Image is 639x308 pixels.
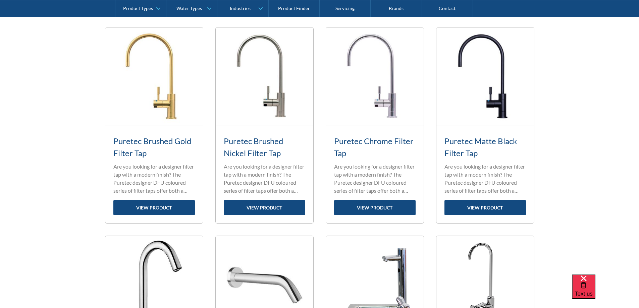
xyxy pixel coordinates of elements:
[224,135,305,159] h3: Puretec Brushed Nickel Filter Tap
[216,27,313,125] img: Puretec Brushed Nickel Filter Tap
[444,163,526,195] p: Are you looking for a designer filter tap with a modern finish? The Puretec designer DFU coloured...
[113,135,195,159] h3: Puretec Brushed Gold Filter Tap
[326,27,424,125] img: Puretec Chrome Filter Tap
[334,135,416,159] h3: Puretec Chrome Filter Tap
[230,5,251,11] div: Industries
[444,200,526,215] a: view product
[444,135,526,159] h3: Puretec Matte Black Filter Tap
[123,5,153,11] div: Product Types
[224,163,305,195] p: Are you looking for a designer filter tap with a modern finish? The Puretec designer DFU coloured...
[113,163,195,195] p: Are you looking for a designer filter tap with a modern finish? The Puretec designer DFU coloured...
[334,163,416,195] p: Are you looking for a designer filter tap with a modern finish? The Puretec designer DFU coloured...
[105,27,203,125] img: Puretec Brushed Gold Filter Tap
[224,200,305,215] a: view product
[436,27,534,125] img: Puretec Matte Black Filter Tap
[334,200,416,215] a: view product
[572,274,639,308] iframe: podium webchat widget bubble
[113,200,195,215] a: view product
[176,5,202,11] div: Water Types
